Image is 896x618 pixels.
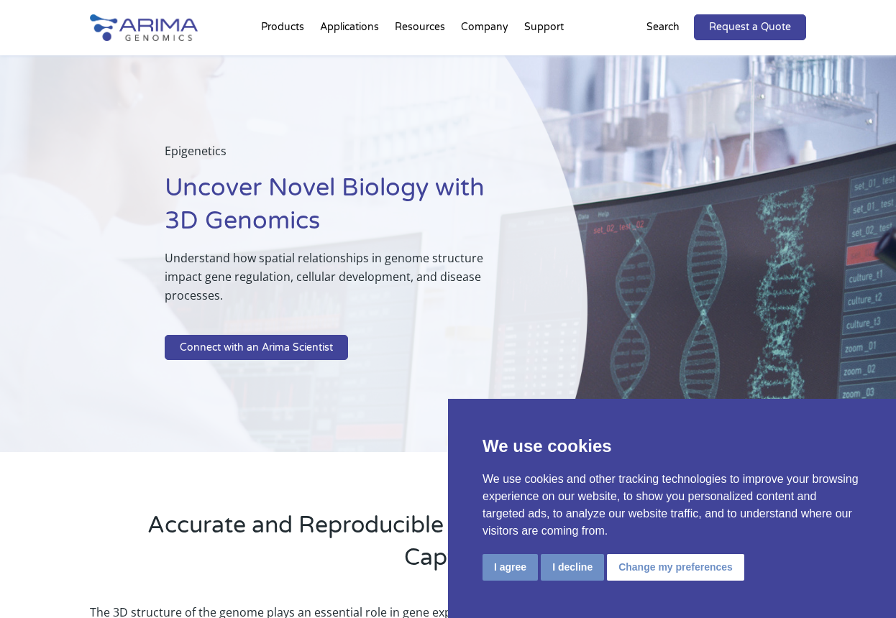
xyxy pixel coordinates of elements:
p: We use cookies [483,433,861,459]
p: Search [646,18,680,37]
h2: Accurate and Reproducible Chromosome Conformation Capture [147,509,749,585]
button: I agree [483,554,538,581]
a: Request a Quote [694,14,806,40]
h1: Uncover Novel Biology with 3D Genomics [165,172,516,249]
button: Change my preferences [607,554,744,581]
a: Connect with an Arima Scientist [165,335,348,361]
p: Epigenetics [165,142,516,172]
p: Understand how spatial relationships in genome structure impact gene regulation, cellular develop... [165,249,516,316]
button: I decline [541,554,604,581]
p: We use cookies and other tracking technologies to improve your browsing experience on our website... [483,471,861,540]
img: Arima-Genomics-logo [90,14,198,41]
